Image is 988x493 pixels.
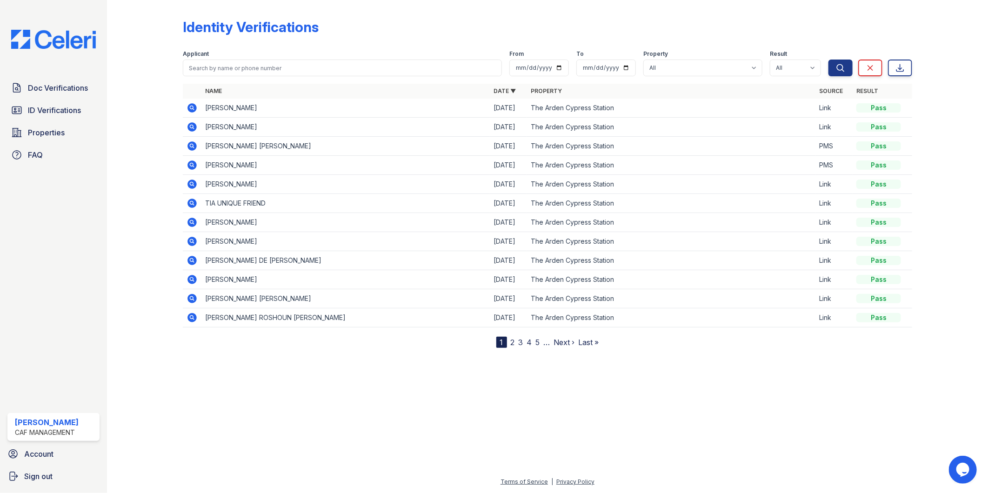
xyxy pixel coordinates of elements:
[4,467,103,486] a: Sign out
[490,232,527,251] td: [DATE]
[815,308,853,327] td: Link
[28,105,81,116] span: ID Verifications
[527,137,815,156] td: The Arden Cypress Station
[15,428,79,437] div: CAF Management
[815,156,853,175] td: PMS
[28,149,43,160] span: FAQ
[501,478,548,485] a: Terms of Service
[527,289,815,308] td: The Arden Cypress Station
[519,338,523,347] a: 3
[205,87,222,94] a: Name
[815,137,853,156] td: PMS
[201,308,490,327] td: [PERSON_NAME] ROSHOUN [PERSON_NAME]
[490,308,527,327] td: [DATE]
[815,175,853,194] td: Link
[856,141,901,151] div: Pass
[815,232,853,251] td: Link
[494,87,516,94] a: Date ▼
[183,60,502,76] input: Search by name or phone number
[7,79,100,97] a: Doc Verifications
[490,289,527,308] td: [DATE]
[201,194,490,213] td: TIA UNIQUE FRIEND
[531,87,562,94] a: Property
[544,337,550,348] span: …
[815,251,853,270] td: Link
[856,180,901,189] div: Pass
[28,82,88,93] span: Doc Verifications
[815,118,853,137] td: Link
[815,270,853,289] td: Link
[201,137,490,156] td: [PERSON_NAME] [PERSON_NAME]
[815,99,853,118] td: Link
[856,87,878,94] a: Result
[815,213,853,232] td: Link
[490,156,527,175] td: [DATE]
[511,338,515,347] a: 2
[551,478,553,485] div: |
[815,194,853,213] td: Link
[490,251,527,270] td: [DATE]
[856,122,901,132] div: Pass
[183,19,319,35] div: Identity Verifications
[527,270,815,289] td: The Arden Cypress Station
[509,50,524,58] label: From
[643,50,668,58] label: Property
[856,256,901,265] div: Pass
[576,50,584,58] label: To
[24,448,53,460] span: Account
[536,338,540,347] a: 5
[490,99,527,118] td: [DATE]
[15,417,79,428] div: [PERSON_NAME]
[490,118,527,137] td: [DATE]
[4,30,103,49] img: CE_Logo_Blue-a8612792a0a2168367f1c8372b55b34899dd931a85d93a1a3d3e32e68fde9ad4.png
[527,213,815,232] td: The Arden Cypress Station
[490,270,527,289] td: [DATE]
[527,175,815,194] td: The Arden Cypress Station
[527,338,532,347] a: 4
[819,87,843,94] a: Source
[28,127,65,138] span: Properties
[770,50,787,58] label: Result
[201,270,490,289] td: [PERSON_NAME]
[949,456,979,484] iframe: chat widget
[856,275,901,284] div: Pass
[856,218,901,227] div: Pass
[856,103,901,113] div: Pass
[7,101,100,120] a: ID Verifications
[201,213,490,232] td: [PERSON_NAME]
[527,194,815,213] td: The Arden Cypress Station
[201,99,490,118] td: [PERSON_NAME]
[7,146,100,164] a: FAQ
[554,338,575,347] a: Next ›
[527,251,815,270] td: The Arden Cypress Station
[201,175,490,194] td: [PERSON_NAME]
[201,156,490,175] td: [PERSON_NAME]
[201,251,490,270] td: [PERSON_NAME] DE [PERSON_NAME]
[490,213,527,232] td: [DATE]
[4,445,103,463] a: Account
[183,50,209,58] label: Applicant
[201,118,490,137] td: [PERSON_NAME]
[7,123,100,142] a: Properties
[527,232,815,251] td: The Arden Cypress Station
[527,99,815,118] td: The Arden Cypress Station
[490,175,527,194] td: [DATE]
[201,232,490,251] td: [PERSON_NAME]
[496,337,507,348] div: 1
[856,237,901,246] div: Pass
[490,137,527,156] td: [DATE]
[856,294,901,303] div: Pass
[490,194,527,213] td: [DATE]
[527,308,815,327] td: The Arden Cypress Station
[24,471,53,482] span: Sign out
[856,313,901,322] div: Pass
[201,289,490,308] td: [PERSON_NAME] [PERSON_NAME]
[556,478,594,485] a: Privacy Policy
[579,338,599,347] a: Last »
[527,156,815,175] td: The Arden Cypress Station
[856,199,901,208] div: Pass
[527,118,815,137] td: The Arden Cypress Station
[856,160,901,170] div: Pass
[815,289,853,308] td: Link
